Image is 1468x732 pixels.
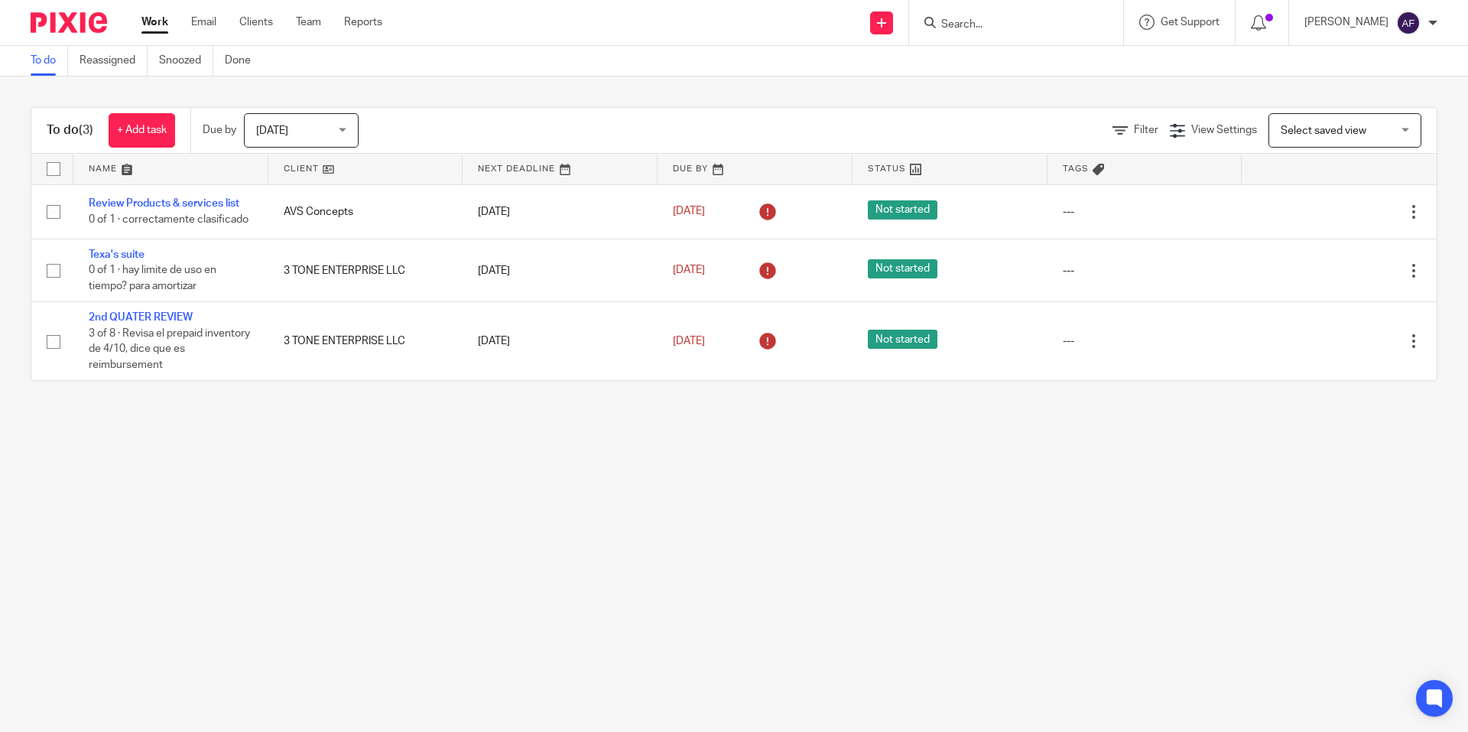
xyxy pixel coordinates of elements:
td: [DATE] [463,239,658,301]
p: [PERSON_NAME] [1304,15,1388,30]
a: Email [191,15,216,30]
div: --- [1063,263,1227,278]
span: Not started [868,259,937,278]
a: Review Products & services list [89,198,239,209]
span: Not started [868,200,937,220]
a: + Add task [109,113,175,148]
a: Reports [344,15,382,30]
h1: To do [47,122,93,138]
span: (3) [79,124,93,136]
span: Not started [868,330,937,349]
span: Filter [1134,125,1158,135]
img: svg%3E [1396,11,1421,35]
a: Texa's suite [89,249,145,260]
a: Team [296,15,321,30]
td: [DATE] [463,302,658,381]
a: Work [141,15,168,30]
a: Reassigned [80,46,148,76]
span: [DATE] [673,265,705,275]
span: Tags [1063,164,1089,173]
span: 0 of 1 · hay limite de uso en tiempo? para amortizar [89,265,216,292]
a: 2nd QUATER REVIEW [89,312,193,323]
td: 3 TONE ENTERPRISE LLC [268,302,463,381]
div: --- [1063,204,1227,220]
td: [DATE] [463,184,658,239]
span: [DATE] [673,336,705,346]
span: 3 of 8 · Revisa el prepaid inventory de 4/10, dice que es reimbursement [89,328,250,370]
a: Snoozed [159,46,213,76]
a: Done [225,46,262,76]
td: AVS Concepts [268,184,463,239]
div: --- [1063,333,1227,349]
span: [DATE] [673,207,705,217]
span: View Settings [1191,125,1257,135]
a: Clients [239,15,273,30]
p: Due by [203,122,236,138]
span: [DATE] [256,125,288,136]
a: To do [31,46,68,76]
span: Get Support [1161,17,1220,28]
img: Pixie [31,12,107,33]
input: Search [940,18,1077,32]
td: 3 TONE ENTERPRISE LLC [268,239,463,301]
span: 0 of 1 · correctamente clasificado [89,214,248,225]
span: Select saved view [1281,125,1366,136]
